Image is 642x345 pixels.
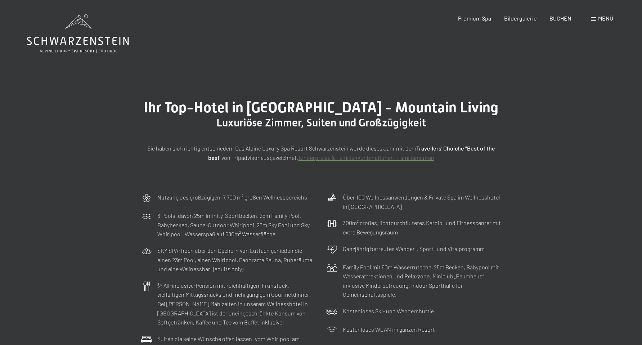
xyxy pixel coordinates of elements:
p: Über 100 Wellnessanwendungen & Private Spa im Wellnesshotel in [GEOGRAPHIC_DATA] [343,193,501,211]
span: Menü [598,15,613,22]
p: Kostenloses Ski- und Wandershuttle [343,306,434,316]
p: 300m² großes, lichtdurchflutetes Kardio- und Fitnesscenter mit extra Bewegungsraum [343,218,501,237]
p: Family Pool mit 60m Wasserrutsche, 25m Becken, Babypool mit Wasserattraktionen und Relaxzone. Min... [343,263,501,299]
span: Luxuriöse Zimmer, Suiten und Großzügigkeit [216,116,426,129]
p: Nutzung des großzügigen, 7.700 m² großen Wellnessbereichs [157,193,307,202]
p: Kostenloses WLAN im ganzen Resort [343,325,435,334]
a: BUCHEN [549,15,571,22]
strong: Travellers' Choiche "Best of the best" [208,145,495,161]
a: Bildergalerie [504,15,537,22]
p: Sie haben sich richtig entschieden: Das Alpine Luxury Spa Resort Schwarzenstein wurde dieses Jahr... [141,144,501,162]
span: Ihr Top-Hotel in [GEOGRAPHIC_DATA] - Mountain Living [144,99,498,116]
p: SKY SPA: hoch über den Dächern von Luttach genießen Sie einen 23m Pool, einen Whirlpool, Panorama... [157,246,316,274]
p: 6 Pools, davon 25m Infinity-Sportbecken, 25m Family Pool, Babybecken, Sauna-Outdoor Whirlpool, 23... [157,211,316,239]
a: Kinderpreise & Familienkonbinationen- Familiensuiten [298,154,434,161]
p: Ganzjährig betreutes Wander-, Sport- und Vitalprogramm [343,244,485,254]
a: Premium Spa [458,15,491,22]
p: ¾ All-inclusive-Pension mit reichhaltigem Frühstück, vielfältigen Mittagssnacks und mehrgängigem ... [157,281,316,327]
